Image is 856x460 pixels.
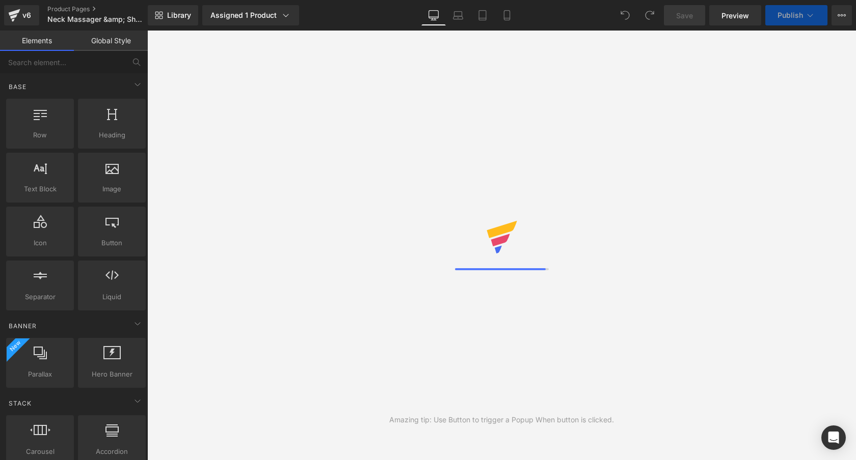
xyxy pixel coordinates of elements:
button: More [832,5,852,25]
span: Publish [778,11,803,19]
a: v6 [4,5,39,25]
span: Accordion [81,446,143,457]
a: Laptop [446,5,470,25]
span: Base [8,82,28,92]
a: Product Pages [47,5,165,13]
span: Button [81,238,143,248]
span: Separator [9,292,71,302]
div: v6 [20,9,33,22]
span: Save [676,10,693,21]
span: Carousel [9,446,71,457]
button: Undo [615,5,635,25]
span: Icon [9,238,71,248]
a: Preview [709,5,761,25]
span: Row [9,130,71,140]
a: New Library [148,5,198,25]
span: Neck Massager &amp; Shoulder [MEDICAL_DATA] with Hand Action for Pain Relief &amp; [MEDICAL_DATA]... [47,15,145,23]
div: Amazing tip: Use Button to trigger a Popup When button is clicked. [389,414,614,425]
span: Library [167,11,191,20]
span: Liquid [81,292,143,302]
span: Hero Banner [81,369,143,380]
span: Parallax [9,369,71,380]
a: Tablet [470,5,495,25]
button: Publish [765,5,827,25]
a: Desktop [421,5,446,25]
span: Image [81,184,143,194]
div: Assigned 1 Product [210,10,291,20]
a: Mobile [495,5,519,25]
span: Heading [81,130,143,140]
span: Text Block [9,184,71,194]
span: Banner [8,321,38,331]
span: Stack [8,398,33,408]
a: Global Style [74,31,148,51]
span: Preview [721,10,749,21]
button: Redo [639,5,660,25]
div: Open Intercom Messenger [821,425,846,450]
